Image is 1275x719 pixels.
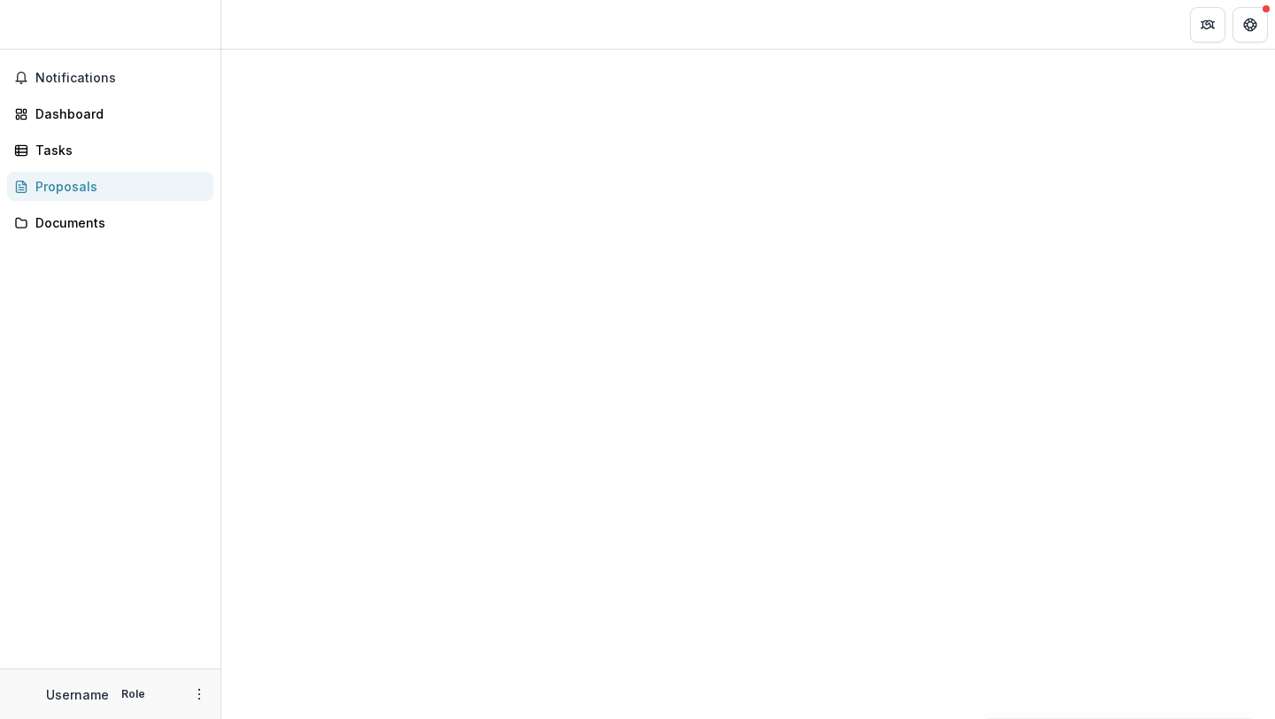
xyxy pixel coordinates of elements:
[1232,7,1268,43] button: Get Help
[116,686,151,702] p: Role
[189,684,210,705] button: More
[35,71,206,86] span: Notifications
[35,213,199,232] div: Documents
[1190,7,1225,43] button: Partners
[7,64,213,92] button: Notifications
[7,172,213,201] a: Proposals
[7,208,213,237] a: Documents
[35,141,199,159] div: Tasks
[7,99,213,128] a: Dashboard
[46,685,109,704] p: Username
[35,104,199,123] div: Dashboard
[35,177,199,196] div: Proposals
[7,135,213,165] a: Tasks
